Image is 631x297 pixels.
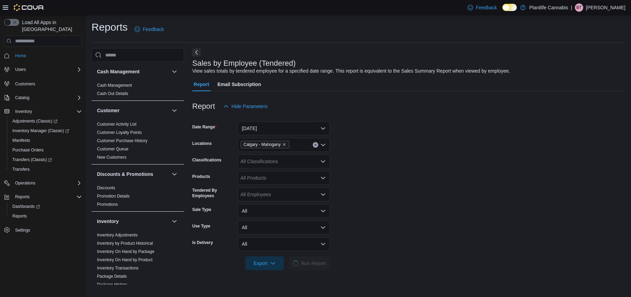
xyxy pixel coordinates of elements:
span: Operations [12,179,82,187]
a: Inventory Manager (Classic) [10,127,72,135]
span: Transfers [10,165,82,173]
span: Email Subscription [217,77,261,91]
label: Locations [192,141,212,146]
span: Home [12,51,82,60]
button: Manifests [7,136,85,145]
button: Inventory [12,107,35,116]
button: All [238,204,330,218]
span: Report [194,77,209,91]
span: Manifests [12,138,30,143]
button: Discounts & Promotions [170,170,179,178]
p: [PERSON_NAME] [586,3,625,12]
nav: Complex example [4,48,82,253]
a: Feedback [465,1,500,14]
span: Calgary - Mahogany [240,141,289,148]
button: Customers [1,78,85,88]
button: Users [12,65,29,74]
button: Open list of options [320,175,326,181]
a: New Customers [97,155,126,160]
a: Purchase Orders [10,146,46,154]
span: Dashboards [12,204,40,209]
button: Operations [12,179,38,187]
span: Transfers (Classic) [10,156,82,164]
button: Home [1,51,85,61]
div: Brodie Thomson [575,3,583,12]
a: Package History [97,282,127,287]
button: Customer [170,106,179,115]
button: Remove Calgary - Mahogany from selection in this group [282,142,286,147]
a: Customer Loyalty Points [97,130,142,135]
label: Products [192,174,210,179]
div: View sales totals by tendered employee for a specified date range. This report is equivalent to t... [192,67,510,75]
a: Package Details [97,274,127,279]
a: Reports [10,212,30,220]
button: Open list of options [320,142,326,148]
a: Feedback [132,22,167,36]
span: Inventory Transactions [97,265,139,271]
div: Customer [92,120,184,164]
a: Cash Out Details [97,91,128,96]
span: Discounts [97,185,115,191]
span: Hide Parameters [232,103,268,110]
span: Purchase Orders [10,146,82,154]
span: Calgary - Mahogany [244,141,281,148]
span: Customer Activity List [97,121,137,127]
h3: Sales by Employee (Tendered) [192,59,296,67]
h3: Cash Management [97,68,140,75]
button: Inventory [97,218,169,225]
a: Inventory by Product Historical [97,241,153,246]
span: Customers [15,81,35,87]
button: Clear input [313,142,318,148]
span: Reports [12,213,27,219]
label: Is Delivery [192,240,213,245]
button: Open list of options [320,192,326,197]
a: Adjustments (Classic) [7,116,85,126]
span: Customer Purchase History [97,138,148,144]
span: Customer Queue [97,146,128,152]
span: Dashboards [10,202,82,211]
a: Adjustments (Classic) [10,117,60,125]
label: Date Range [192,124,217,130]
span: Feedback [476,4,497,11]
a: Customer Queue [97,147,128,151]
span: Adjustments (Classic) [10,117,82,125]
a: Inventory On Hand by Package [97,249,154,254]
a: Promotions [97,202,118,207]
label: Use Type [192,223,210,229]
h3: Discounts & Promotions [97,171,153,178]
span: Catalog [12,94,82,102]
button: Open list of options [320,159,326,164]
label: Classifications [192,157,222,163]
button: Customer [97,107,169,114]
button: Inventory [170,217,179,225]
a: Dashboards [10,202,43,211]
span: Run Report [301,260,326,267]
span: Inventory [12,107,82,116]
a: Home [12,52,29,60]
span: Inventory Manager (Classic) [12,128,69,134]
span: Reports [15,194,30,200]
span: Inventory Manager (Classic) [10,127,82,135]
button: Purchase Orders [7,145,85,155]
button: Catalog [1,93,85,103]
span: BT [576,3,581,12]
span: Promotion Details [97,193,130,199]
a: Inventory Adjustments [97,233,138,237]
a: Cash Management [97,83,132,88]
a: Customer Purchase History [97,138,148,143]
button: Inventory [1,107,85,116]
input: Dark Mode [502,4,517,11]
a: Transfers (Classic) [7,155,85,165]
div: Cash Management [92,81,184,100]
a: Inventory Transactions [97,266,139,271]
span: Inventory On Hand by Product [97,257,152,263]
button: Transfers [7,165,85,174]
span: Purchase Orders [12,147,44,153]
h3: Customer [97,107,119,114]
p: Plantlife Cannabis [529,3,568,12]
span: Transfers [12,167,30,172]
